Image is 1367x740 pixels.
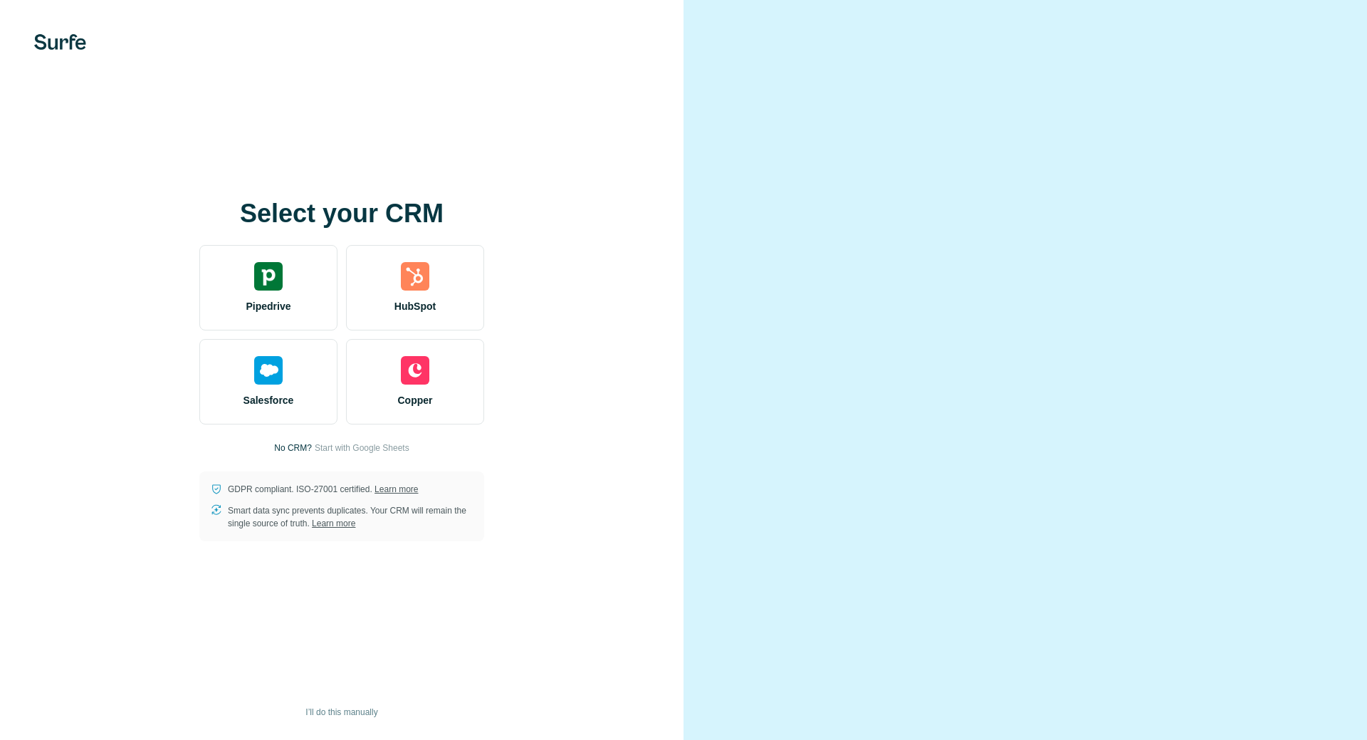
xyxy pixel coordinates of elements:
[305,706,377,719] span: I’ll do this manually
[401,356,429,385] img: copper's logo
[246,299,290,313] span: Pipedrive
[199,199,484,228] h1: Select your CRM
[34,34,86,50] img: Surfe's logo
[254,262,283,291] img: pipedrive's logo
[315,442,409,454] button: Start with Google Sheets
[274,442,312,454] p: No CRM?
[243,393,294,407] span: Salesforce
[295,702,387,723] button: I’ll do this manually
[228,483,418,496] p: GDPR compliant. ISO-27001 certified.
[228,504,473,530] p: Smart data sync prevents duplicates. Your CRM will remain the single source of truth.
[394,299,436,313] span: HubSpot
[375,484,418,494] a: Learn more
[401,262,429,291] img: hubspot's logo
[312,518,355,528] a: Learn more
[398,393,433,407] span: Copper
[254,356,283,385] img: salesforce's logo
